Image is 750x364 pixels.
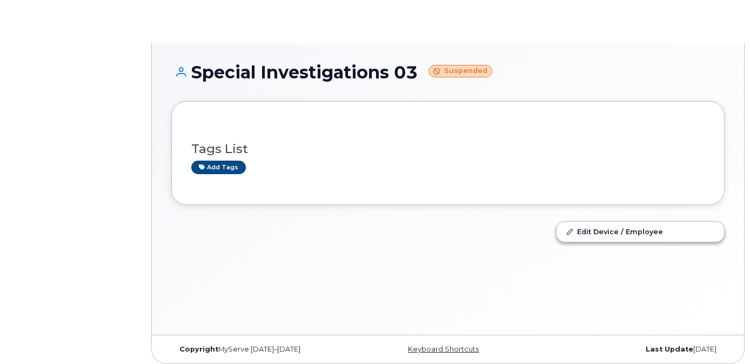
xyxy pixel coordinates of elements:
small: Suspended [428,65,492,77]
div: [DATE] [540,345,725,354]
strong: Copyright [179,345,218,353]
a: Keyboard Shortcuts [408,345,479,353]
strong: Last Update [646,345,693,353]
div: MyServe [DATE]–[DATE] [171,345,356,354]
h1: Special Investigations 03 [171,63,725,82]
a: Edit Device / Employee [557,222,724,241]
a: Add tags [191,161,246,174]
h3: Tags List [191,142,705,156]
